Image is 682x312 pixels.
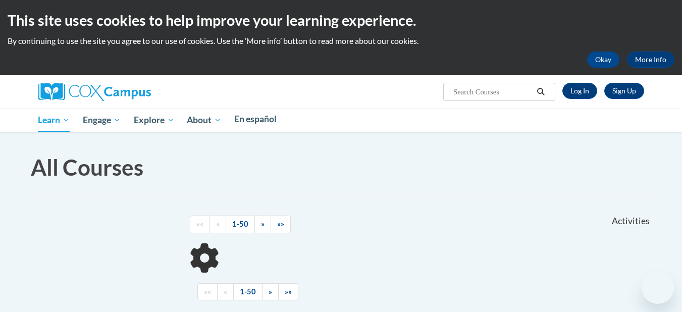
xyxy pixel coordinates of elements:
[209,216,226,233] a: Previous
[278,283,298,301] a: End
[642,272,674,304] iframe: Button to launch messaging window
[127,109,181,132] a: Explore
[261,220,265,228] span: »
[452,86,533,98] input: Search Courses
[269,287,272,296] span: »
[38,83,151,101] img: Cox Campus
[31,154,143,180] span: All Courses
[187,114,221,126] span: About
[562,83,597,99] a: Log In
[23,109,659,132] div: Main menu
[32,109,77,132] a: Learn
[76,109,127,132] a: Engage
[8,35,674,46] p: By continuing to use the site you agree to our use of cookies. Use the ‘More info’ button to read...
[217,283,234,301] a: Previous
[536,88,545,96] i: 
[234,114,277,124] span: En español
[38,114,70,126] span: Learn
[533,86,548,98] button: Search
[190,216,210,233] a: Begining
[233,283,263,301] a: 1-50
[216,220,220,228] span: «
[134,114,174,126] span: Explore
[262,283,279,301] a: Next
[196,220,203,228] span: ««
[612,216,650,227] span: Activities
[277,220,284,228] span: »»
[604,83,644,99] a: Register
[180,109,228,132] a: About
[8,10,674,30] h2: This site uses cookies to help improve your learning experience.
[271,216,291,233] a: End
[38,87,151,95] a: Cox Campus
[254,216,271,233] a: Next
[627,51,674,68] a: More Info
[204,287,211,296] span: ««
[83,114,121,126] span: Engage
[587,51,619,68] button: Okay
[197,283,218,301] a: Begining
[228,109,283,130] a: En español
[285,287,292,296] span: »»
[226,216,255,233] a: 1-50
[224,287,227,296] span: «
